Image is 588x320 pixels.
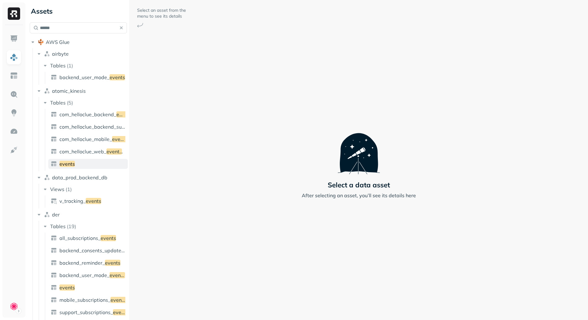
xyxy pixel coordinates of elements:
[48,147,128,156] a: com_helloclue_web_events_1
[106,148,122,155] span: events
[51,297,57,303] img: table
[59,260,105,266] span: backend_reminder_
[50,186,64,192] span: Views
[48,233,128,243] a: all_subscriptions_events
[10,90,18,98] img: Query Explorer
[52,174,107,181] span: data_prod_backend_db
[51,136,57,142] img: table
[59,136,112,142] span: com_helloclue_mobile_
[66,186,72,192] p: ( 1 )
[42,184,128,194] button: Views(1)
[52,211,60,218] span: der
[44,174,50,181] img: namespace
[48,72,128,82] a: backend_user_mode_events
[42,61,128,70] button: Tables(1)
[328,181,390,189] p: Select a data asset
[67,223,76,229] p: ( 19 )
[116,111,132,117] span: events
[52,51,69,57] span: airbyte
[59,111,116,117] span: com_helloclue_backend_
[59,297,110,303] span: mobile_subscriptions_
[101,235,116,241] span: events
[67,62,73,69] p: ( 1 )
[50,223,66,229] span: Tables
[10,35,18,43] img: Dashboard
[48,196,128,206] a: v_tracking_events
[50,100,66,106] span: Tables
[51,198,57,204] img: view
[48,109,128,119] a: com_helloclue_backend_events
[51,74,57,80] img: table
[67,100,73,106] p: ( 5 )
[110,272,125,278] span: events
[10,302,18,311] img: Clue
[137,7,187,19] p: Select an asset from the menu to see its details
[51,284,57,291] img: table
[59,198,86,204] span: v_tracking_
[36,173,127,182] button: data_prod_backend_db
[10,146,18,154] img: Integrations
[48,307,128,317] a: support_subscriptions_events
[51,272,57,278] img: table
[137,23,143,28] img: Arrow
[51,111,57,117] img: table
[113,309,128,315] span: events
[48,258,128,268] a: backend_reminder_events
[42,98,128,108] button: Tables(5)
[302,192,416,199] p: After selecting an asset, you’ll see its details here
[10,127,18,135] img: Optimization
[338,121,380,174] img: Telescope
[110,297,126,303] span: events
[59,247,127,254] span: backend_consents_updated_
[105,260,120,266] span: events
[59,161,75,167] span: events
[44,88,50,94] img: namespace
[59,74,110,80] span: backend_user_mode_
[51,260,57,266] img: table
[125,272,136,278] span: _scd
[36,210,127,220] button: der
[52,88,86,94] span: atomic_kinesis
[59,124,147,130] span: com_helloclue_backend_subscription_
[112,136,128,142] span: events
[36,86,127,96] button: atomic_kinesis
[110,74,125,80] span: events
[10,109,18,117] img: Insights
[48,270,128,280] a: backend_user_mode_events_scd
[59,272,110,278] span: backend_user_mode_
[48,122,128,132] a: com_helloclue_backend_subscription_
[48,245,128,255] a: backend_consents_updated_
[59,309,113,315] span: support_subscriptions_
[46,39,70,45] span: AWS Glue
[10,72,18,80] img: Asset Explorer
[59,284,75,291] span: events
[51,124,57,130] img: table
[30,37,127,47] button: AWS Glue
[48,134,128,144] a: com_helloclue_mobile_events
[51,148,57,155] img: table
[59,148,106,155] span: com_helloclue_web_
[38,39,44,45] img: root
[48,159,128,169] a: events
[48,295,128,305] a: mobile_subscriptions_events
[42,221,128,231] button: Tables(19)
[51,309,57,315] img: table
[51,235,57,241] img: table
[36,49,127,59] button: airbyte
[44,211,50,218] img: namespace
[51,161,57,167] img: table
[50,62,66,69] span: Tables
[8,7,20,20] img: Ryft
[10,53,18,61] img: Assets
[44,51,50,57] img: namespace
[30,6,127,16] div: Assets
[122,148,128,155] span: _1
[59,235,101,241] span: all_subscriptions_
[86,198,101,204] span: events
[51,247,57,254] img: table
[48,283,128,292] a: events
